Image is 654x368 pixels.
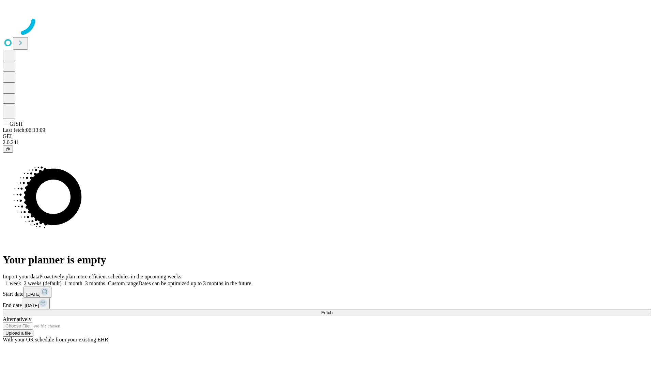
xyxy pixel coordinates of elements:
[3,139,651,145] div: 2.0.241
[108,280,138,286] span: Custom range
[10,121,22,127] span: GJSH
[3,254,651,266] h1: Your planner is empty
[40,274,183,279] span: Proactively plan more efficient schedules in the upcoming weeks.
[22,298,50,309] button: [DATE]
[3,329,33,337] button: Upload a file
[3,145,13,153] button: @
[3,316,31,322] span: Alternatively
[321,310,332,315] span: Fetch
[3,309,651,316] button: Fetch
[3,133,651,139] div: GEI
[3,287,651,298] div: Start date
[5,280,21,286] span: 1 week
[5,147,10,152] span: @
[85,280,105,286] span: 3 months
[3,337,108,342] span: With your OR schedule from your existing EHR
[138,280,252,286] span: Dates can be optimized up to 3 months in the future.
[3,298,651,309] div: End date
[26,292,41,297] span: [DATE]
[24,287,51,298] button: [DATE]
[64,280,82,286] span: 1 month
[25,303,39,308] span: [DATE]
[3,127,45,133] span: Last fetch: 06:13:09
[3,274,40,279] span: Import your data
[24,280,62,286] span: 2 weeks (default)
